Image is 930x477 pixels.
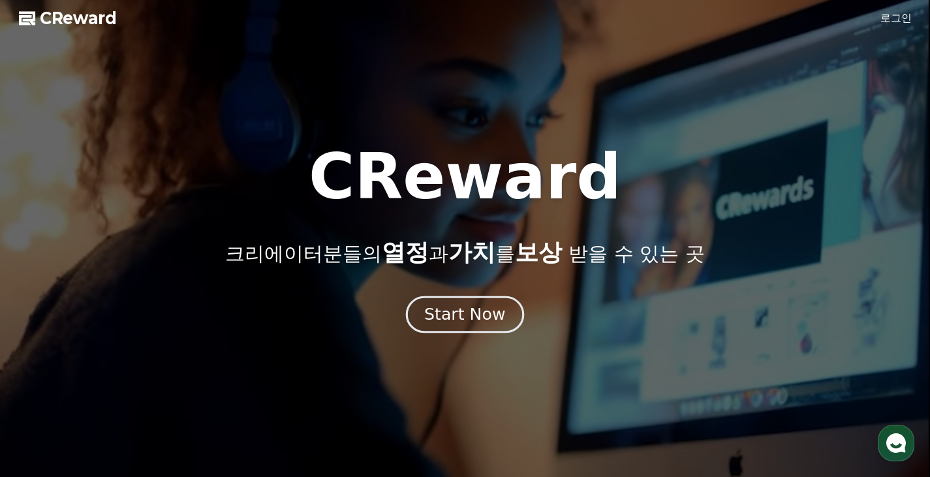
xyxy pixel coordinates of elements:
[880,10,912,26] a: 로그인
[225,239,704,266] p: 크리에이터분들의 과 를 받을 수 있는 곳
[202,388,217,399] span: 설정
[448,239,495,266] span: 가치
[41,388,49,399] span: 홈
[168,369,251,401] a: 설정
[19,8,117,29] a: CReward
[382,239,429,266] span: 열정
[40,8,117,29] span: CReward
[424,303,505,326] div: Start Now
[409,310,521,322] a: Start Now
[309,146,621,208] h1: CReward
[406,296,524,333] button: Start Now
[4,369,86,401] a: 홈
[119,389,135,399] span: 대화
[515,239,562,266] span: 보상
[86,369,168,401] a: 대화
